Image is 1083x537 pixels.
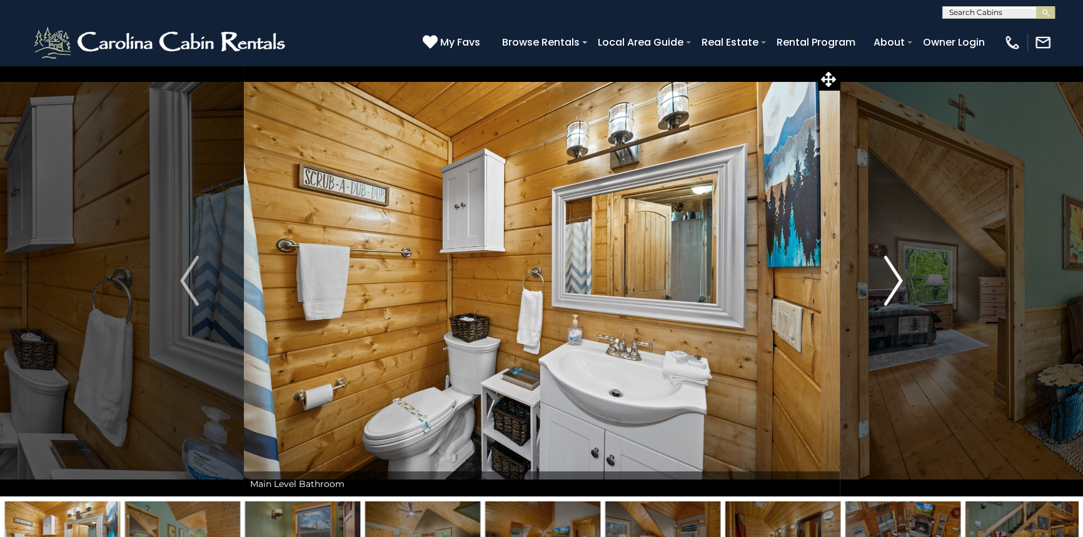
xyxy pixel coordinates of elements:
button: Previous [136,65,244,496]
button: Next [839,65,947,496]
img: White-1-2.png [31,24,291,61]
a: Rental Program [770,31,862,53]
img: mail-regular-white.png [1034,34,1052,51]
img: arrow [180,256,199,306]
a: Real Estate [695,31,765,53]
img: arrow [884,256,903,306]
img: phone-regular-white.png [1004,34,1021,51]
a: Browse Rentals [496,31,586,53]
div: Main Level Bathroom [244,471,840,496]
a: Local Area Guide [592,31,690,53]
a: Owner Login [917,31,991,53]
a: My Favs [423,34,483,51]
span: My Favs [440,34,480,50]
a: About [867,31,911,53]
